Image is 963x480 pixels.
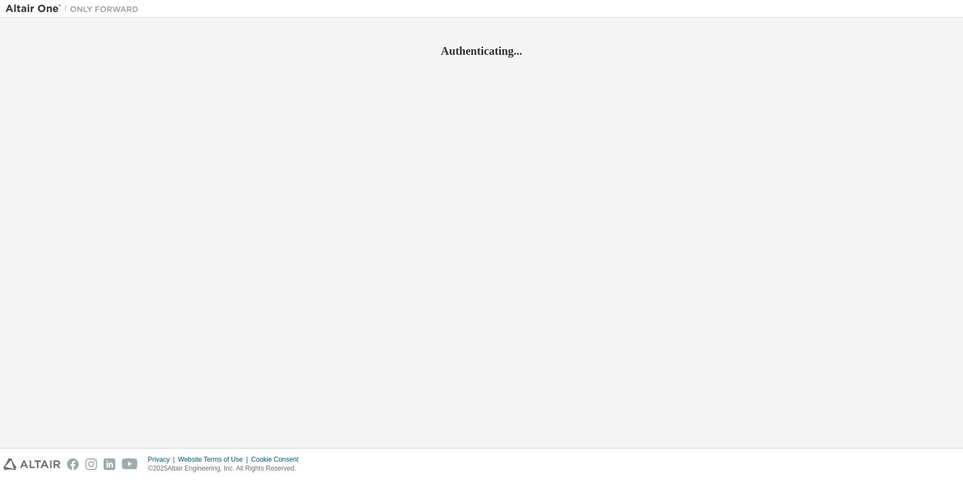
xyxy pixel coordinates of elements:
[251,455,305,464] div: Cookie Consent
[104,458,115,470] img: linkedin.svg
[6,3,144,14] img: Altair One
[148,455,178,464] div: Privacy
[85,458,97,470] img: instagram.svg
[148,464,305,473] p: © 2025 Altair Engineering, Inc. All Rights Reserved.
[122,458,138,470] img: youtube.svg
[178,455,251,464] div: Website Terms of Use
[67,458,79,470] img: facebook.svg
[6,44,957,58] h2: Authenticating...
[3,458,60,470] img: altair_logo.svg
